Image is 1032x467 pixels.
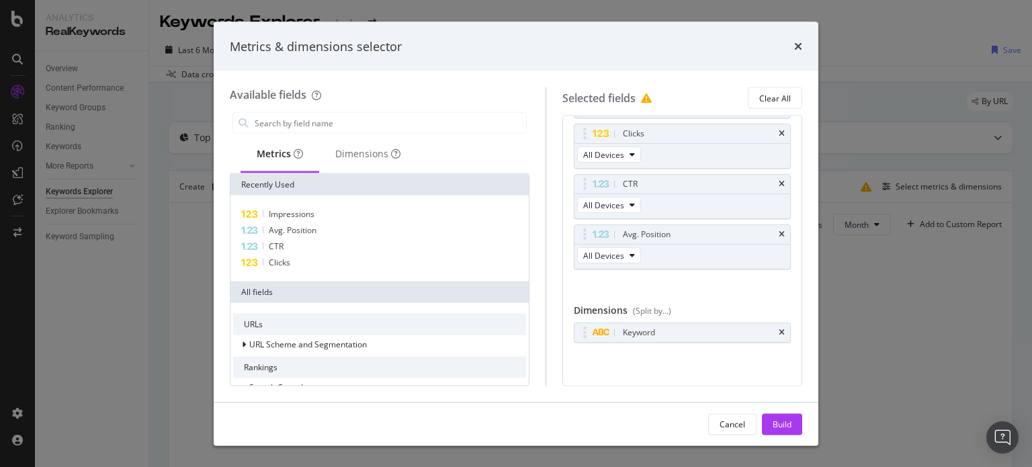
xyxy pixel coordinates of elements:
div: Dimensions [574,304,791,323]
div: Recently Used [230,174,529,196]
div: All fields [230,282,529,303]
div: CTRtimesAll Devices [574,174,791,219]
span: Impressions [269,208,314,220]
div: Clicks [623,127,644,140]
span: All Devices [583,249,624,261]
span: All Devices [583,199,624,210]
div: Available fields [230,87,306,102]
div: Metrics [257,147,303,161]
div: Build [773,418,791,429]
div: Dimensions [335,147,400,161]
div: Keyword [623,326,655,339]
div: (Split by...) [633,305,671,316]
span: CTR [269,241,284,252]
button: All Devices [577,247,641,263]
span: Search Console [249,382,308,393]
span: Clicks [269,257,290,268]
span: URL Scheme and Segmentation [249,339,367,350]
div: Avg. PositiontimesAll Devices [574,224,791,269]
input: Search by field name [253,113,526,133]
span: All Devices [583,148,624,160]
div: CTR [623,177,638,191]
div: Selected fields [562,87,657,109]
div: Metrics & dimensions selector [230,38,402,55]
div: Rankings [233,357,526,378]
button: Build [762,413,802,435]
div: times [779,230,785,239]
div: URLs [233,314,526,335]
div: ClickstimesAll Devices [574,124,791,169]
div: Keywordtimes [574,323,791,343]
button: Cancel [708,413,757,435]
button: Clear All [748,87,802,109]
div: Open Intercom Messenger [986,421,1019,454]
div: times [779,329,785,337]
div: times [779,130,785,138]
div: modal [214,22,818,445]
div: Clear All [759,92,791,103]
button: All Devices [577,146,641,163]
div: times [779,180,785,188]
div: times [794,38,802,55]
span: Avg. Position [269,224,316,236]
button: All Devices [577,197,641,213]
div: Cancel [720,418,745,429]
div: Avg. Position [623,228,671,241]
